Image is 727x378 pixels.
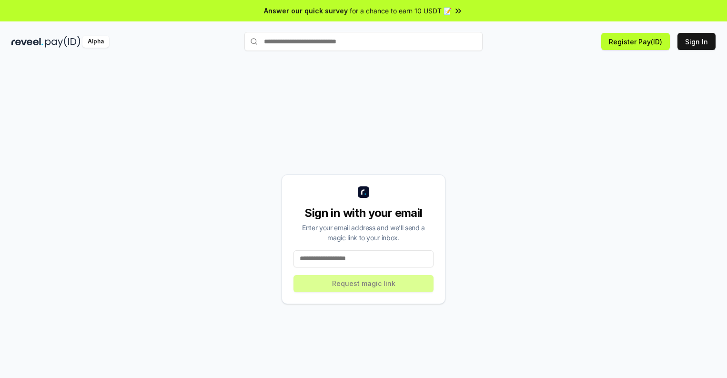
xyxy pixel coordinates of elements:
button: Sign In [677,33,716,50]
img: reveel_dark [11,36,43,48]
img: logo_small [358,186,369,198]
button: Register Pay(ID) [601,33,670,50]
span: for a chance to earn 10 USDT 📝 [350,6,452,16]
img: pay_id [45,36,81,48]
span: Answer our quick survey [264,6,348,16]
div: Sign in with your email [293,205,434,221]
div: Enter your email address and we’ll send a magic link to your inbox. [293,223,434,243]
div: Alpha [82,36,109,48]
